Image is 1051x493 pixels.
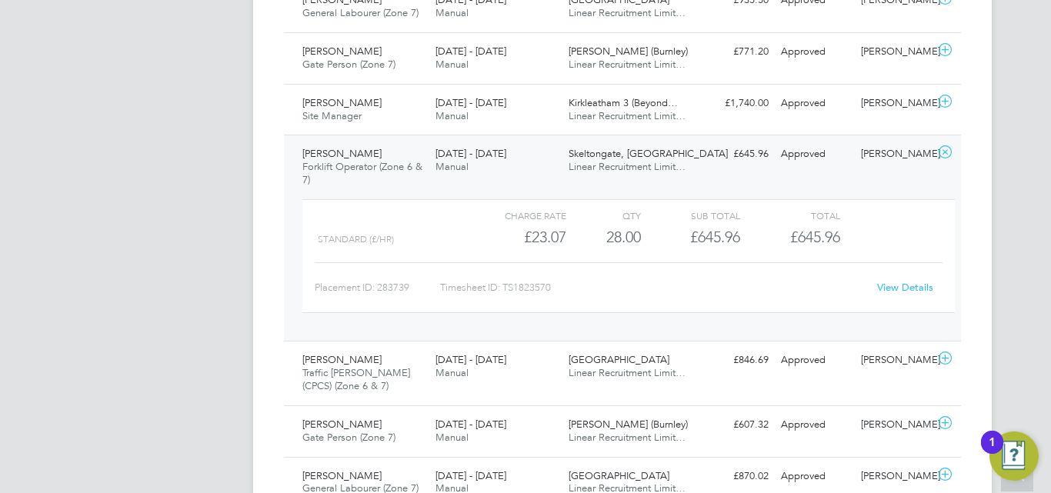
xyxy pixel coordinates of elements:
[569,45,688,58] span: [PERSON_NAME] (Burnley)
[775,464,855,489] div: Approved
[467,225,566,250] div: £23.07
[695,412,775,438] div: £607.32
[435,6,469,19] span: Manual
[775,412,855,438] div: Approved
[302,469,382,482] span: [PERSON_NAME]
[695,39,775,65] div: £771.20
[569,6,686,19] span: Linear Recruitment Limit…
[435,431,469,444] span: Manual
[569,469,669,482] span: [GEOGRAPHIC_DATA]
[775,348,855,373] div: Approved
[435,418,506,431] span: [DATE] - [DATE]
[855,412,935,438] div: [PERSON_NAME]
[435,366,469,379] span: Manual
[569,160,686,173] span: Linear Recruitment Limit…
[641,225,740,250] div: £645.96
[775,142,855,167] div: Approved
[318,234,394,245] span: Standard (£/HR)
[302,353,382,366] span: [PERSON_NAME]
[569,366,686,379] span: Linear Recruitment Limit…
[855,39,935,65] div: [PERSON_NAME]
[695,348,775,373] div: £846.69
[302,58,395,71] span: Gate Person (Zone 7)
[435,58,469,71] span: Manual
[566,225,641,250] div: 28.00
[855,142,935,167] div: [PERSON_NAME]
[855,91,935,116] div: [PERSON_NAME]
[569,96,678,109] span: Kirkleatham 3 (Beyond…
[302,431,395,444] span: Gate Person (Zone 7)
[775,39,855,65] div: Approved
[641,206,740,225] div: Sub Total
[566,206,641,225] div: QTY
[302,45,382,58] span: [PERSON_NAME]
[302,366,410,392] span: Traffic [PERSON_NAME] (CPCS) (Zone 6 & 7)
[435,45,506,58] span: [DATE] - [DATE]
[435,160,469,173] span: Manual
[695,91,775,116] div: £1,740.00
[302,147,382,160] span: [PERSON_NAME]
[695,142,775,167] div: £645.96
[435,353,506,366] span: [DATE] - [DATE]
[989,442,996,462] div: 1
[440,275,867,300] div: Timesheet ID: TS1823570
[302,109,362,122] span: Site Manager
[790,228,840,246] span: £645.96
[569,418,688,431] span: [PERSON_NAME] (Burnley)
[467,206,566,225] div: Charge rate
[302,6,419,19] span: General Labourer (Zone 7)
[569,147,728,160] span: Skeltongate, [GEOGRAPHIC_DATA]
[435,147,506,160] span: [DATE] - [DATE]
[569,109,686,122] span: Linear Recruitment Limit…
[435,96,506,109] span: [DATE] - [DATE]
[740,206,839,225] div: Total
[695,464,775,489] div: £870.02
[569,431,686,444] span: Linear Recruitment Limit…
[435,469,506,482] span: [DATE] - [DATE]
[569,58,686,71] span: Linear Recruitment Limit…
[877,281,933,294] a: View Details
[302,160,422,186] span: Forklift Operator (Zone 6 & 7)
[855,464,935,489] div: [PERSON_NAME]
[569,353,669,366] span: [GEOGRAPHIC_DATA]
[855,348,935,373] div: [PERSON_NAME]
[989,431,1039,481] button: Open Resource Center, 1 new notification
[435,109,469,122] span: Manual
[302,96,382,109] span: [PERSON_NAME]
[775,91,855,116] div: Approved
[302,418,382,431] span: [PERSON_NAME]
[315,275,440,300] div: Placement ID: 283739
